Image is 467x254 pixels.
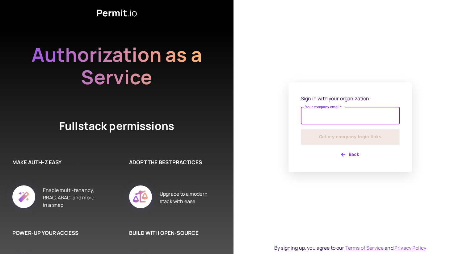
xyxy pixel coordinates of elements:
a: Privacy Policy [394,244,426,251]
h4: Fullstack permissions [36,119,197,134]
a: Terms of Service [345,244,384,251]
div: Upgrade to a modern stack with ease [160,178,215,217]
div: By signing up, you agree to our and [274,244,426,252]
button: Get my company login links [301,129,400,145]
h6: POWER-UP YOUR ACCESS [12,229,98,237]
button: Back [301,150,400,160]
h2: Authorization as a Service [12,43,222,88]
p: Sign in with your organization: [301,95,400,102]
div: Enable multi-tenancy, RBAC, ABAC, and more in a snap [43,178,98,217]
h6: ADOPT THE BEST PRACTICES [129,158,215,166]
h6: MAKE AUTH-Z EASY [12,158,98,166]
h6: BUILD WITH OPEN-SOURCE [129,229,215,237]
label: Your company email [305,104,342,110]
